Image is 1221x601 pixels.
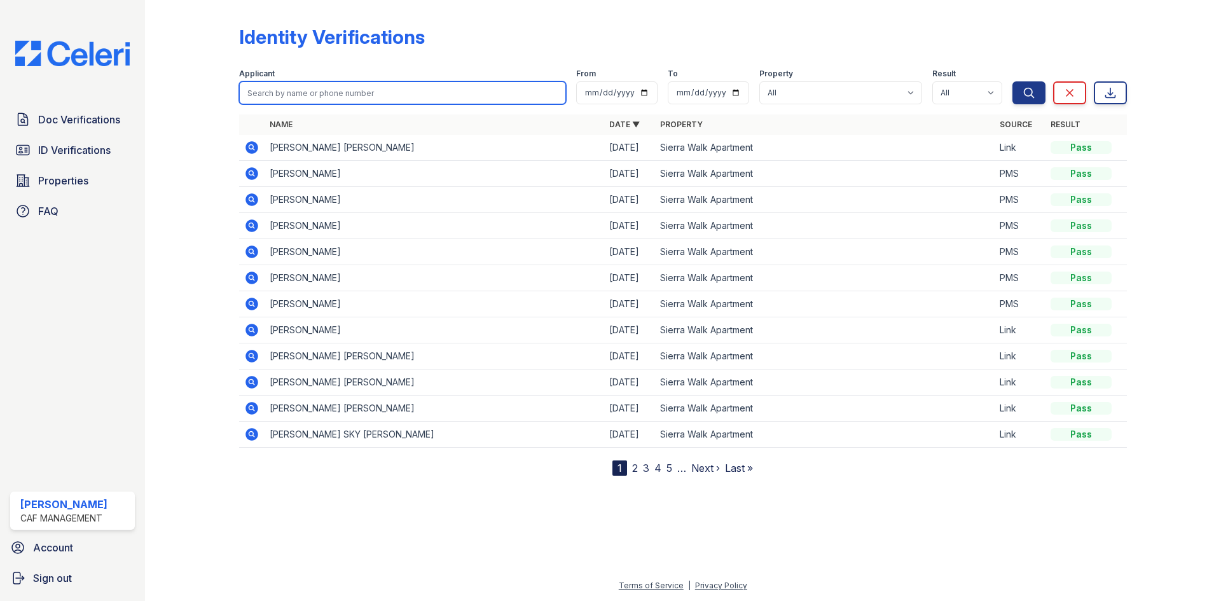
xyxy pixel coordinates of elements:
[995,187,1045,213] td: PMS
[655,239,995,265] td: Sierra Walk Apartment
[1051,376,1112,389] div: Pass
[655,187,995,213] td: Sierra Walk Apartment
[1051,193,1112,206] div: Pass
[265,265,604,291] td: [PERSON_NAME]
[995,291,1045,317] td: PMS
[5,41,140,66] img: CE_Logo_Blue-a8612792a0a2168367f1c8372b55b34899dd931a85d93a1a3d3e32e68fde9ad4.png
[643,462,649,474] a: 3
[1051,298,1112,310] div: Pass
[604,370,655,396] td: [DATE]
[612,460,627,476] div: 1
[677,460,686,476] span: …
[576,69,596,79] label: From
[33,570,72,586] span: Sign out
[660,120,703,129] a: Property
[604,187,655,213] td: [DATE]
[655,422,995,448] td: Sierra Walk Apartment
[632,462,638,474] a: 2
[995,396,1045,422] td: Link
[10,168,135,193] a: Properties
[695,581,747,590] a: Privacy Policy
[655,291,995,317] td: Sierra Walk Apartment
[10,137,135,163] a: ID Verifications
[995,161,1045,187] td: PMS
[932,69,956,79] label: Result
[609,120,640,129] a: Date ▼
[655,135,995,161] td: Sierra Walk Apartment
[604,317,655,343] td: [DATE]
[265,161,604,187] td: [PERSON_NAME]
[1051,428,1112,441] div: Pass
[265,422,604,448] td: [PERSON_NAME] SKY [PERSON_NAME]
[604,161,655,187] td: [DATE]
[265,239,604,265] td: [PERSON_NAME]
[38,204,59,219] span: FAQ
[604,422,655,448] td: [DATE]
[655,317,995,343] td: Sierra Walk Apartment
[1000,120,1032,129] a: Source
[265,343,604,370] td: [PERSON_NAME] [PERSON_NAME]
[38,112,120,127] span: Doc Verifications
[666,462,672,474] a: 5
[604,213,655,239] td: [DATE]
[1051,402,1112,415] div: Pass
[995,317,1045,343] td: Link
[655,396,995,422] td: Sierra Walk Apartment
[668,69,678,79] label: To
[995,343,1045,370] td: Link
[270,120,293,129] a: Name
[265,213,604,239] td: [PERSON_NAME]
[265,396,604,422] td: [PERSON_NAME] [PERSON_NAME]
[604,135,655,161] td: [DATE]
[655,161,995,187] td: Sierra Walk Apartment
[239,81,566,104] input: Search by name or phone number
[10,198,135,224] a: FAQ
[1051,350,1112,363] div: Pass
[725,462,753,474] a: Last »
[1051,120,1080,129] a: Result
[655,265,995,291] td: Sierra Walk Apartment
[20,497,107,512] div: [PERSON_NAME]
[239,25,425,48] div: Identity Verifications
[38,173,88,188] span: Properties
[759,69,793,79] label: Property
[1051,272,1112,284] div: Pass
[265,370,604,396] td: [PERSON_NAME] [PERSON_NAME]
[995,239,1045,265] td: PMS
[5,565,140,591] a: Sign out
[604,239,655,265] td: [DATE]
[265,187,604,213] td: [PERSON_NAME]
[688,581,691,590] div: |
[995,135,1045,161] td: Link
[604,396,655,422] td: [DATE]
[265,291,604,317] td: [PERSON_NAME]
[604,291,655,317] td: [DATE]
[619,581,684,590] a: Terms of Service
[655,370,995,396] td: Sierra Walk Apartment
[654,462,661,474] a: 4
[1051,141,1112,154] div: Pass
[995,370,1045,396] td: Link
[33,540,73,555] span: Account
[655,213,995,239] td: Sierra Walk Apartment
[995,422,1045,448] td: Link
[1051,324,1112,336] div: Pass
[1051,167,1112,180] div: Pass
[265,317,604,343] td: [PERSON_NAME]
[10,107,135,132] a: Doc Verifications
[604,265,655,291] td: [DATE]
[5,535,140,560] a: Account
[691,462,720,474] a: Next ›
[38,142,111,158] span: ID Verifications
[655,343,995,370] td: Sierra Walk Apartment
[265,135,604,161] td: [PERSON_NAME] [PERSON_NAME]
[239,69,275,79] label: Applicant
[1051,219,1112,232] div: Pass
[995,265,1045,291] td: PMS
[1051,245,1112,258] div: Pass
[20,512,107,525] div: CAF Management
[604,343,655,370] td: [DATE]
[995,213,1045,239] td: PMS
